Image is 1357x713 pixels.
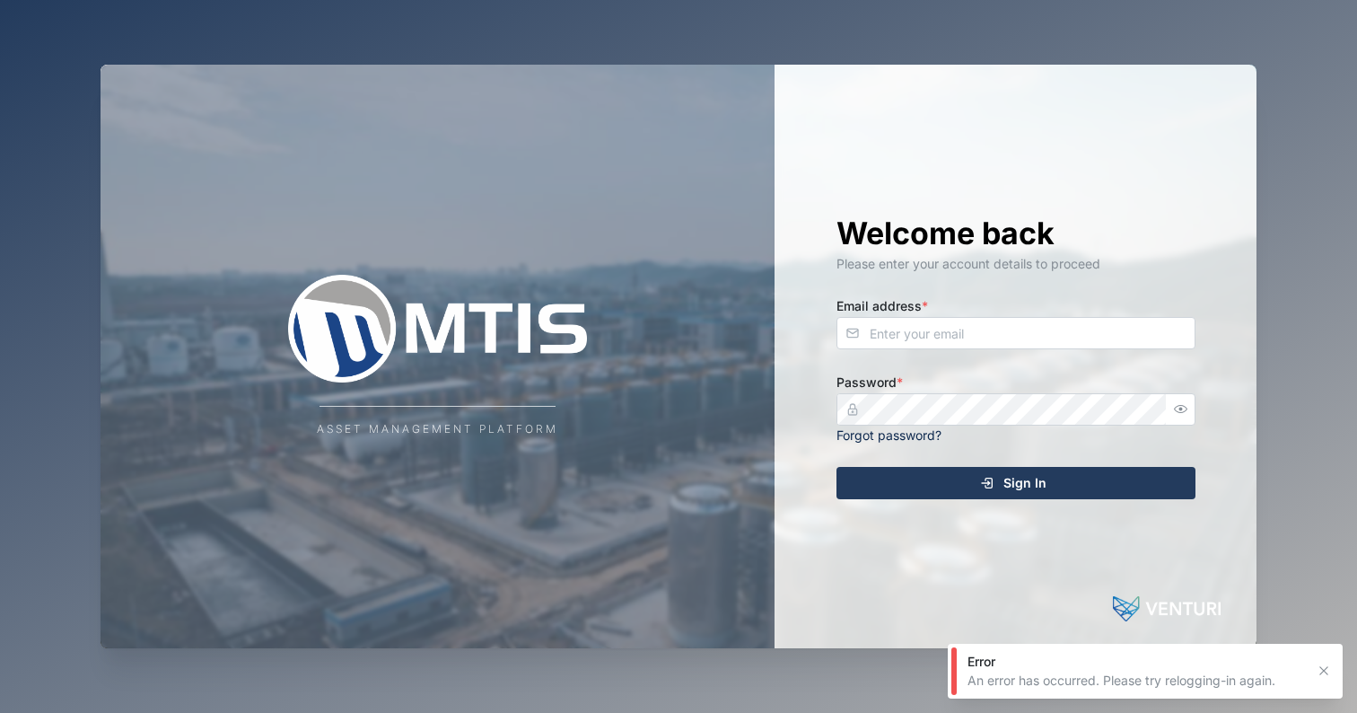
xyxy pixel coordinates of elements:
label: Password [836,373,903,392]
div: An error has occurred. Please try relogging-in again. [967,672,1305,690]
a: Forgot password? [836,427,941,443]
div: Asset Management Platform [317,421,558,438]
button: Sign In [836,467,1195,499]
span: Sign In [1003,468,1046,498]
input: Enter your email [836,317,1195,349]
img: Company Logo [258,275,617,383]
div: Error [967,653,1305,671]
h1: Welcome back [836,214,1195,253]
label: Email address [836,296,928,316]
img: Powered by: Venturi [1113,591,1221,627]
div: Please enter your account details to proceed [836,254,1195,274]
